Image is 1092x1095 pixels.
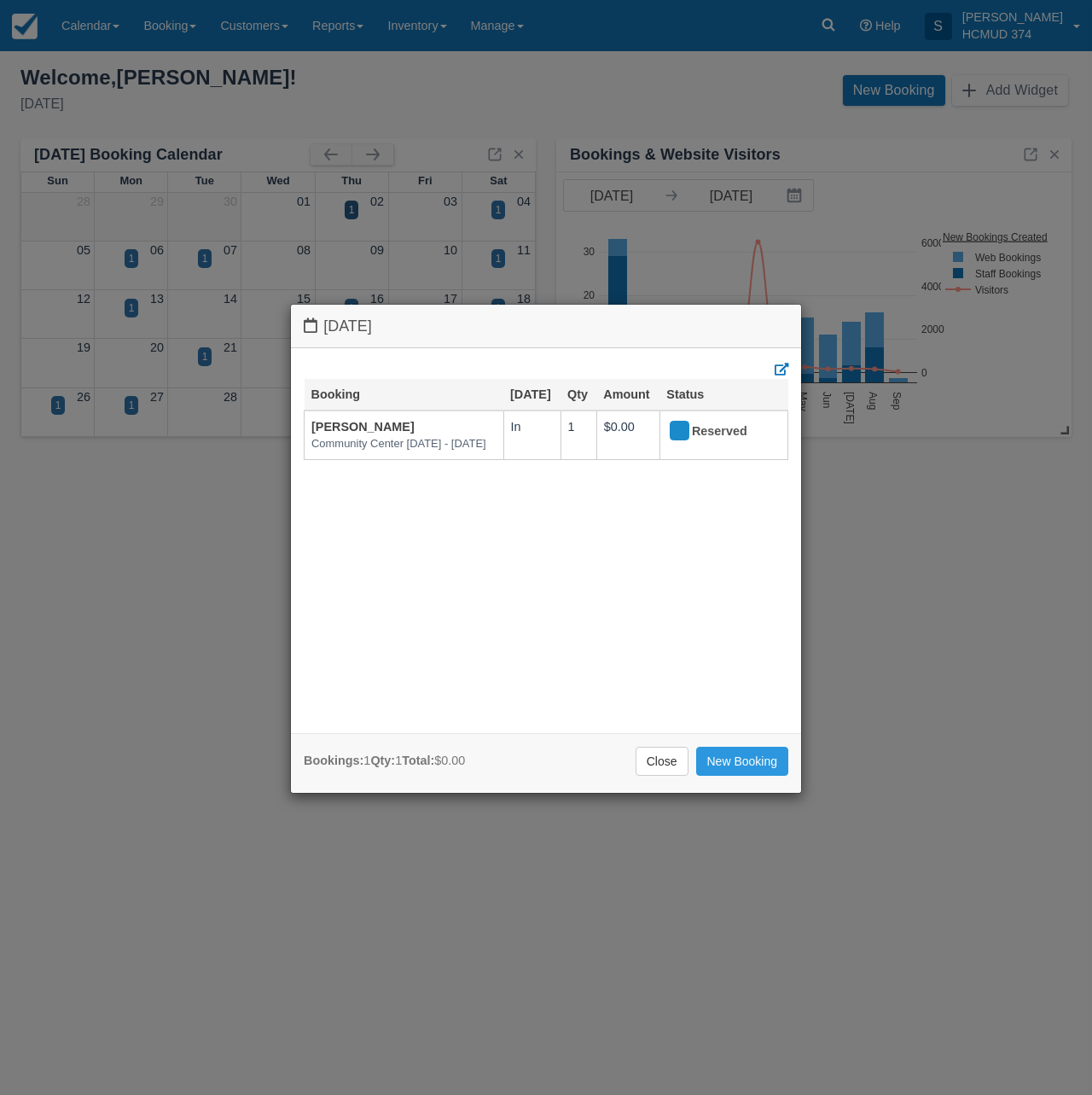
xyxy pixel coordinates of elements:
[402,754,434,767] strong: Total:
[370,754,395,767] strong: Qty:
[304,317,788,335] h4: [DATE]
[311,420,415,434] a: [PERSON_NAME]
[603,387,649,401] a: Amount
[503,411,561,459] td: In
[596,411,659,459] td: $0.00
[666,387,704,401] a: Status
[510,387,551,401] a: [DATE]
[304,754,363,767] strong: Bookings:
[567,387,588,401] a: Qty
[561,411,596,459] td: 1
[311,436,497,452] em: Community Center [DATE] - [DATE]
[636,747,688,776] a: Close
[696,747,789,776] a: New Booking
[311,387,361,401] a: Booking
[667,418,766,446] div: Reserved
[304,752,465,770] div: 1 1 $0.00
